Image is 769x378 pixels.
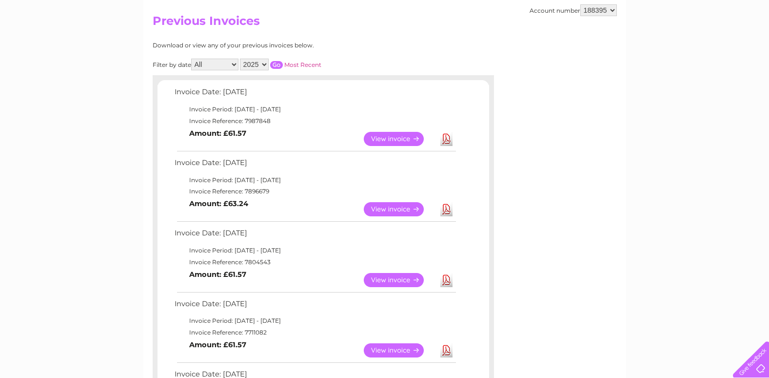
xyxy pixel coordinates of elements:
[622,42,643,49] a: Energy
[440,202,453,216] a: Download
[153,14,617,33] h2: Previous Invoices
[440,273,453,287] a: Download
[189,340,246,349] b: Amount: £61.57
[364,132,435,146] a: View
[684,42,698,49] a: Blog
[172,186,457,197] td: Invoice Reference: 7896679
[172,174,457,186] td: Invoice Period: [DATE] - [DATE]
[172,227,457,245] td: Invoice Date: [DATE]
[172,245,457,256] td: Invoice Period: [DATE] - [DATE]
[172,156,457,174] td: Invoice Date: [DATE]
[172,256,457,268] td: Invoice Reference: 7804543
[597,42,616,49] a: Water
[189,129,246,138] b: Amount: £61.57
[364,202,435,216] a: View
[585,5,652,17] a: 0333 014 3131
[153,42,409,49] div: Download or view any of your previous invoices below.
[153,59,409,70] div: Filter by date
[172,85,457,104] td: Invoice Date: [DATE]
[704,42,728,49] a: Contact
[189,199,248,208] b: Amount: £63.24
[737,42,760,49] a: Log out
[172,297,457,315] td: Invoice Date: [DATE]
[530,4,617,16] div: Account number
[649,42,678,49] a: Telecoms
[27,25,77,55] img: logo.png
[172,315,457,327] td: Invoice Period: [DATE] - [DATE]
[364,273,435,287] a: View
[155,5,615,47] div: Clear Business is a trading name of Verastar Limited (registered in [GEOGRAPHIC_DATA] No. 3667643...
[440,343,453,357] a: Download
[440,132,453,146] a: Download
[172,327,457,338] td: Invoice Reference: 7711082
[364,343,435,357] a: View
[189,270,246,279] b: Amount: £61.57
[284,61,321,68] a: Most Recent
[172,115,457,127] td: Invoice Reference: 7987848
[172,104,457,115] td: Invoice Period: [DATE] - [DATE]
